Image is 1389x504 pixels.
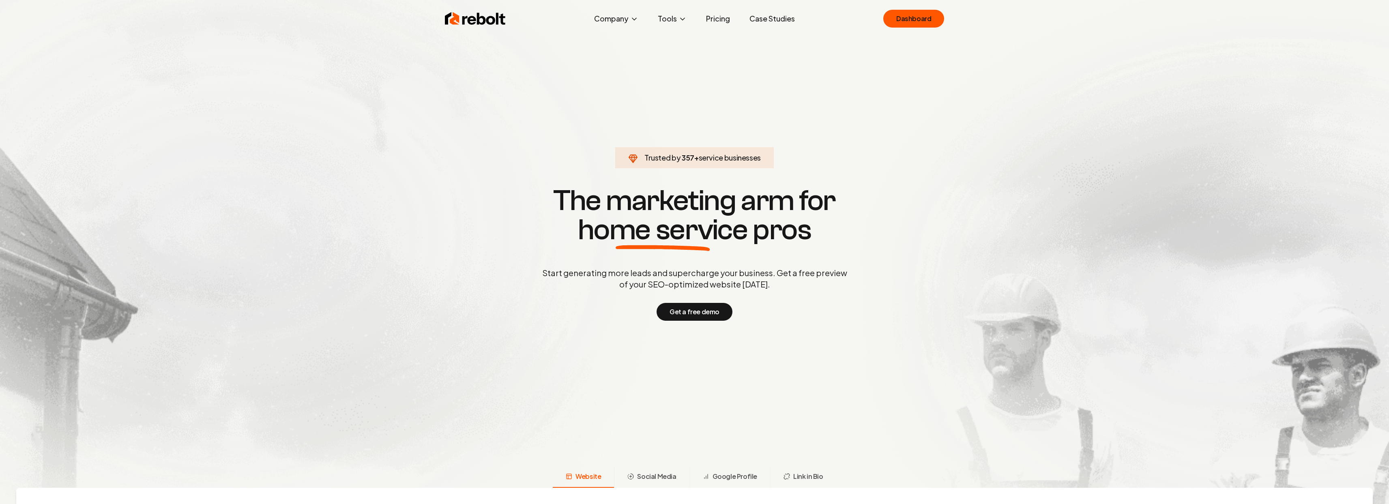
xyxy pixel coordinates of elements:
span: home service [578,215,748,244]
span: Google Profile [713,472,757,481]
button: Tools [651,11,693,27]
span: 357 [682,152,694,163]
span: Website [575,472,601,481]
button: Company [588,11,645,27]
p: Start generating more leads and supercharge your business. Get a free preview of your SEO-optimiz... [541,267,849,290]
button: Google Profile [689,467,770,488]
a: Pricing [700,11,736,27]
span: + [694,153,699,162]
span: Trusted by [644,153,681,162]
span: Link in Bio [793,472,823,481]
button: Link in Bio [770,467,836,488]
a: Dashboard [883,10,944,28]
h1: The marketing arm for pros [500,186,889,244]
button: Social Media [614,467,689,488]
span: service businesses [699,153,761,162]
button: Website [553,467,614,488]
img: Rebolt Logo [445,11,506,27]
button: Get a free demo [657,303,732,321]
span: Social Media [637,472,676,481]
a: Case Studies [743,11,801,27]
